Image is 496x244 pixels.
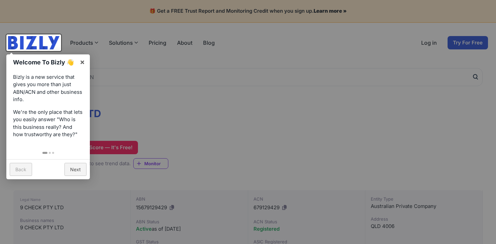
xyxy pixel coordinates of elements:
p: Bizly is a new service that gives you more than just ABN/ACN and other business info. [13,73,83,103]
a: × [75,54,90,69]
p: We're the only place that lets you easily answer "Who is this business really? And how trustworth... [13,108,83,139]
a: Back [10,163,32,176]
a: Next [64,163,87,176]
h1: Welcome To Bizly 👋 [13,58,76,67]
